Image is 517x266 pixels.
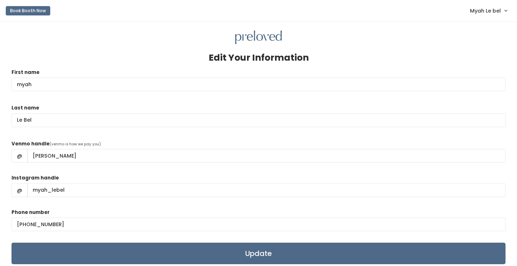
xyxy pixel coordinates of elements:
label: Phone number [11,209,50,216]
label: Instagram handle [11,174,59,182]
h3: Edit Your Information [209,53,309,63]
a: Book Booth Now [6,3,50,19]
a: Myah Le bel [463,3,514,18]
span: @ [11,149,28,163]
img: preloved logo [235,31,282,45]
span: (venmo is how we pay you) [50,141,101,147]
input: handle [27,183,506,197]
button: Book Booth Now [6,6,50,15]
label: First name [11,69,39,76]
input: Update [11,243,506,264]
input: (___) ___-____ [11,218,506,231]
span: Myah Le bel [470,7,501,15]
label: Venmo handle [11,140,50,148]
input: handle [27,149,506,163]
label: Last name [11,104,39,112]
span: @ [11,183,28,197]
